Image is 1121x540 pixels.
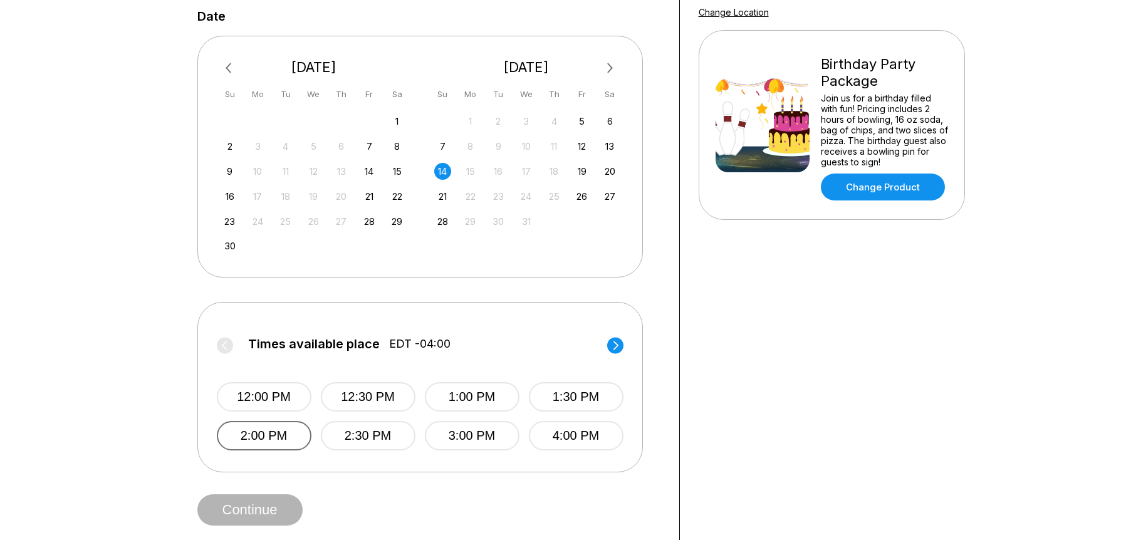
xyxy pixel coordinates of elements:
[434,138,451,155] div: Choose Sunday, December 7th, 2025
[546,138,563,155] div: Not available Thursday, December 11th, 2025
[699,7,769,18] a: Change Location
[432,112,620,230] div: month 2025-12
[716,78,810,172] img: Birthday Party Package
[573,138,590,155] div: Choose Friday, December 12th, 2025
[602,86,618,103] div: Sa
[518,86,534,103] div: We
[821,56,948,90] div: Birthday Party Package
[305,138,322,155] div: Not available Wednesday, November 5th, 2025
[490,163,507,180] div: Not available Tuesday, December 16th, 2025
[546,113,563,130] div: Not available Thursday, December 4th, 2025
[546,163,563,180] div: Not available Thursday, December 18th, 2025
[518,163,534,180] div: Not available Wednesday, December 17th, 2025
[248,337,380,351] span: Times available place
[434,213,451,230] div: Choose Sunday, December 28th, 2025
[333,138,350,155] div: Not available Thursday, November 6th, 2025
[361,188,378,205] div: Choose Friday, November 21st, 2025
[277,213,294,230] div: Not available Tuesday, November 25th, 2025
[333,86,350,103] div: Th
[221,86,238,103] div: Su
[462,188,479,205] div: Not available Monday, December 22nd, 2025
[821,174,945,200] a: Change Product
[333,213,350,230] div: Not available Thursday, November 27th, 2025
[333,188,350,205] div: Not available Thursday, November 20th, 2025
[249,163,266,180] div: Not available Monday, November 10th, 2025
[389,337,451,351] span: EDT -04:00
[249,86,266,103] div: Mo
[602,138,618,155] div: Choose Saturday, December 13th, 2025
[321,421,415,450] button: 2:30 PM
[217,382,311,412] button: 12:00 PM
[821,93,948,167] div: Join us for a birthday filled with fun! Pricing includes 2 hours of bowling, 16 oz soda, bag of c...
[490,138,507,155] div: Not available Tuesday, December 9th, 2025
[361,213,378,230] div: Choose Friday, November 28th, 2025
[221,237,238,254] div: Choose Sunday, November 30th, 2025
[388,188,405,205] div: Choose Saturday, November 22nd, 2025
[249,188,266,205] div: Not available Monday, November 17th, 2025
[518,113,534,130] div: Not available Wednesday, December 3rd, 2025
[490,213,507,230] div: Not available Tuesday, December 30th, 2025
[462,138,479,155] div: Not available Monday, December 8th, 2025
[388,86,405,103] div: Sa
[425,382,519,412] button: 1:00 PM
[361,163,378,180] div: Choose Friday, November 14th, 2025
[518,213,534,230] div: Not available Wednesday, December 31st, 2025
[490,113,507,130] div: Not available Tuesday, December 2nd, 2025
[361,86,378,103] div: Fr
[462,86,479,103] div: Mo
[529,421,623,450] button: 4:00 PM
[490,86,507,103] div: Tu
[217,59,411,76] div: [DATE]
[221,163,238,180] div: Choose Sunday, November 9th, 2025
[546,86,563,103] div: Th
[388,213,405,230] div: Choose Saturday, November 29th, 2025
[197,9,226,23] label: Date
[305,188,322,205] div: Not available Wednesday, November 19th, 2025
[388,138,405,155] div: Choose Saturday, November 8th, 2025
[573,86,590,103] div: Fr
[220,58,240,78] button: Previous Month
[333,163,350,180] div: Not available Thursday, November 13th, 2025
[462,163,479,180] div: Not available Monday, December 15th, 2025
[462,213,479,230] div: Not available Monday, December 29th, 2025
[388,163,405,180] div: Choose Saturday, November 15th, 2025
[600,58,620,78] button: Next Month
[425,421,519,450] button: 3:00 PM
[221,213,238,230] div: Choose Sunday, November 23rd, 2025
[221,188,238,205] div: Choose Sunday, November 16th, 2025
[277,138,294,155] div: Not available Tuesday, November 4th, 2025
[462,113,479,130] div: Not available Monday, December 1st, 2025
[490,188,507,205] div: Not available Tuesday, December 23rd, 2025
[573,188,590,205] div: Choose Friday, December 26th, 2025
[518,138,534,155] div: Not available Wednesday, December 10th, 2025
[573,163,590,180] div: Choose Friday, December 19th, 2025
[529,382,623,412] button: 1:30 PM
[602,188,618,205] div: Choose Saturday, December 27th, 2025
[217,421,311,450] button: 2:00 PM
[434,86,451,103] div: Su
[546,188,563,205] div: Not available Thursday, December 25th, 2025
[305,163,322,180] div: Not available Wednesday, November 12th, 2025
[518,188,534,205] div: Not available Wednesday, December 24th, 2025
[388,113,405,130] div: Choose Saturday, November 1st, 2025
[305,86,322,103] div: We
[434,188,451,205] div: Choose Sunday, December 21st, 2025
[602,113,618,130] div: Choose Saturday, December 6th, 2025
[221,138,238,155] div: Choose Sunday, November 2nd, 2025
[602,163,618,180] div: Choose Saturday, December 20th, 2025
[573,113,590,130] div: Choose Friday, December 5th, 2025
[434,163,451,180] div: Choose Sunday, December 14th, 2025
[220,112,408,255] div: month 2025-11
[321,382,415,412] button: 12:30 PM
[249,213,266,230] div: Not available Monday, November 24th, 2025
[429,59,623,76] div: [DATE]
[277,163,294,180] div: Not available Tuesday, November 11th, 2025
[277,188,294,205] div: Not available Tuesday, November 18th, 2025
[361,138,378,155] div: Choose Friday, November 7th, 2025
[277,86,294,103] div: Tu
[249,138,266,155] div: Not available Monday, November 3rd, 2025
[305,213,322,230] div: Not available Wednesday, November 26th, 2025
